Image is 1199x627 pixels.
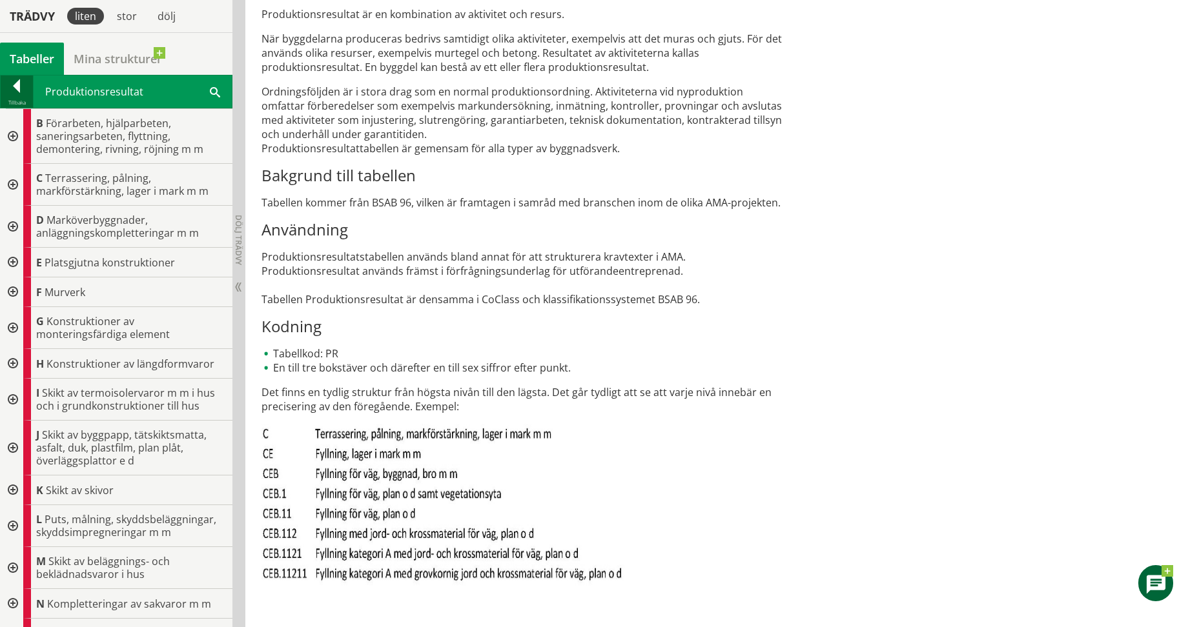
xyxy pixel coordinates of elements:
[261,250,784,306] p: Produktionsresultatstabellen används bland annat för att strukturera kravtexter i AMA. Produktion...
[261,385,784,413] p: Det finns en tydlig struktur från högsta nivån till den lägsta. Det går tydligt att se att varje ...
[36,213,199,240] span: Marköverbyggnader, anläggningskompletteringar m m
[36,116,43,130] span: B
[109,8,145,25] div: stor
[36,116,203,156] span: Förarbeten, hjälparbeten, saneringsarbeten, flyttning, demontering, rivning, röjning m m
[36,386,215,413] span: Skikt av termoisolervaror m m i hus och i grundkonstruktioner till hus
[36,314,44,328] span: G
[36,357,44,371] span: H
[64,43,172,75] a: Mina strukturer
[36,512,216,539] span: Puts, målning, skyddsbeläggningar, skyddsimpregneringar m m
[210,85,220,98] span: Sök i tabellen
[36,171,209,198] span: Terrassering, pålning, markförstärkning, lager i mark m m
[261,361,784,375] li: En till tre bokstäver och därefter en till sex siffror efter punkt.
[47,597,211,611] span: Kompletteringar av sakvaror m m
[1,97,33,108] div: Tillbaka
[45,285,85,299] span: Murverk
[233,215,244,265] span: Dölj trädvy
[261,85,784,155] p: Ordningsföljden är i stora drag som en normal produktionsordning. Aktiviteterna vid nyproduktion ...
[36,554,170,581] span: Skikt av beläggnings- och beklädnadsvaror i hus
[150,8,183,25] div: dölj
[36,314,170,341] span: Konstruktioner av monteringsfärdiga element
[36,428,207,468] span: Skikt av byggpapp, tätskiktsmatta, asfalt, duk, plastfilm, plan plåt, överläggsplattor e d
[261,220,784,239] h3: Användning
[261,32,784,74] p: När byggdelarna produceras bedrivs samtidigt olika aktiviteter, exempelvis att det muras och gjut...
[45,255,175,270] span: Platsgjutna konstruktioner
[36,512,42,526] span: L
[261,346,784,361] li: Tabellkod: PR
[36,597,45,611] span: N
[261,317,784,336] h3: Kodning
[261,424,625,586] img: PR-info_Strukturfrhgstatilllgstanivn.jpg
[34,75,232,108] div: Produktionsresultat
[46,357,214,371] span: Konstruktioner av längdformvaror
[36,428,39,442] span: J
[261,166,784,185] h3: Bakgrund till tabellen
[36,255,42,270] span: E
[36,285,42,299] span: F
[261,7,784,21] p: Produktionsresultat är en kombination av aktivitet och resurs.
[36,213,44,227] span: D
[261,195,784,210] p: Tabellen kommer från BSAB 96, vilken är framtagen i samråd med branschen inom de olika AMA-projek...
[46,483,114,497] span: Skikt av skivor
[36,386,39,400] span: I
[36,483,43,497] span: K
[36,171,43,185] span: C
[67,8,104,25] div: liten
[3,9,62,23] div: Trädvy
[36,554,46,568] span: M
